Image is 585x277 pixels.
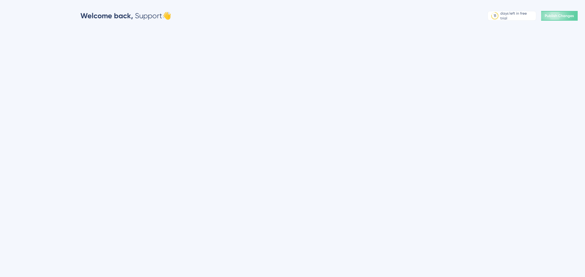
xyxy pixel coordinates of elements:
div: days left in free trial [500,11,534,21]
button: Publish Changes [541,11,578,21]
span: Publish Changes [545,13,574,18]
div: Support 👋 [80,11,171,21]
div: 11 [494,13,496,18]
span: Welcome back, [80,11,133,20]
